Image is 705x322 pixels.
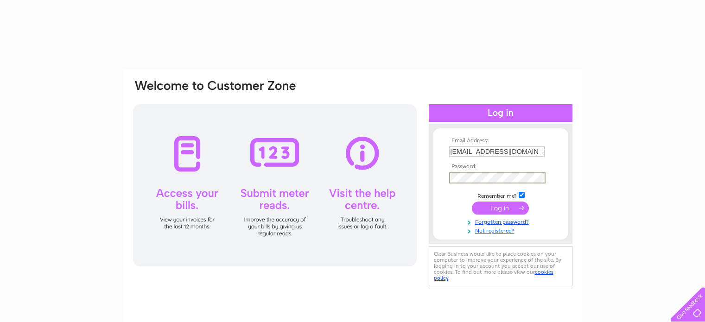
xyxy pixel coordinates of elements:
a: Not registered? [449,226,554,234]
input: Submit [472,202,529,215]
td: Remember me? [447,190,554,200]
a: cookies policy [434,269,553,281]
a: Forgotten password? [449,217,554,226]
div: Clear Business would like to place cookies on your computer to improve your experience of the sit... [429,246,572,286]
th: Email Address: [447,138,554,144]
th: Password: [447,164,554,170]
